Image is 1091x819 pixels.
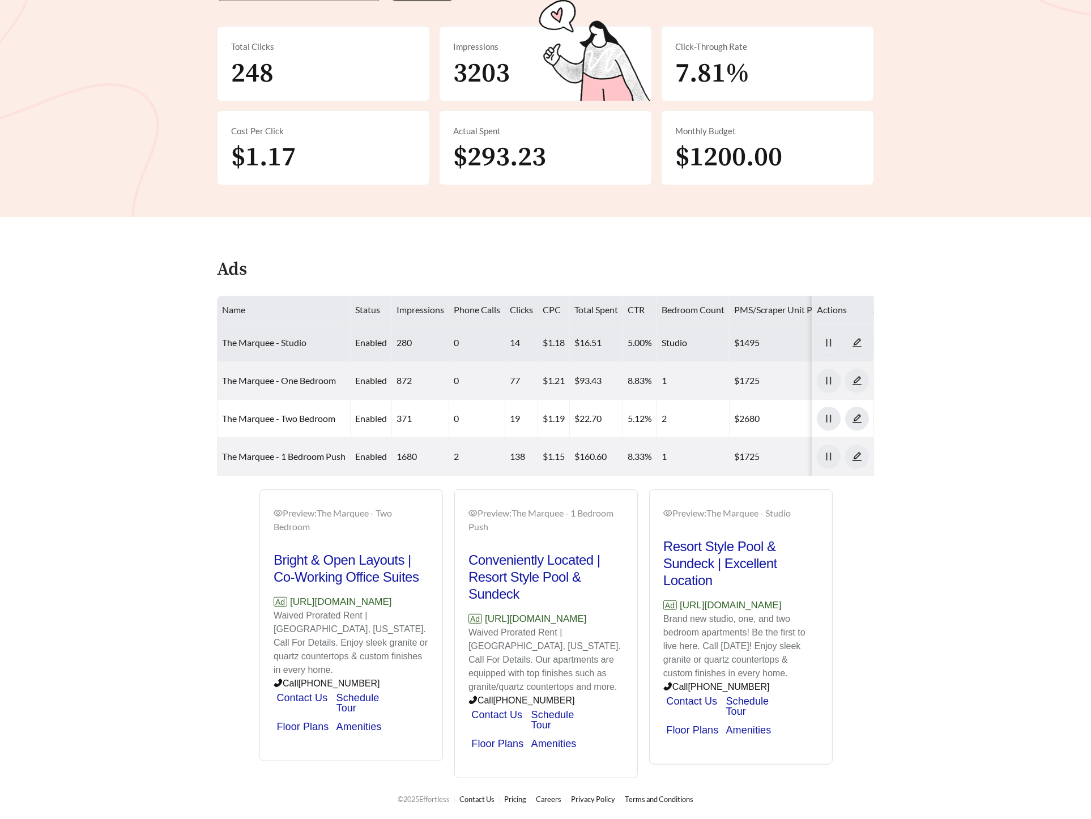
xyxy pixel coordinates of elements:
td: 0 [449,400,505,438]
th: Name [218,296,351,324]
div: Click-Through Rate [675,40,860,53]
td: $93.43 [570,362,623,400]
span: pause [817,413,840,424]
th: Phone Calls [449,296,505,324]
td: 0 [449,362,505,400]
td: 872 [392,362,449,400]
div: Preview: The Marquee - 1 Bedroom Push [468,506,624,534]
span: pause [817,451,840,462]
td: 2 [449,438,505,476]
td: 1 [657,438,730,476]
span: enabled [355,375,387,386]
td: 1 [657,362,730,400]
div: Preview: The Marquee - Two Bedroom [274,506,429,534]
span: $1.17 [231,140,296,174]
th: PMS/Scraper Unit Price [730,296,832,324]
span: $293.23 [453,140,546,174]
span: enabled [355,451,387,462]
a: Contact Us [459,795,495,804]
div: Actual Spent [453,125,638,138]
button: pause [817,369,841,393]
h2: Resort Style Pool & Sundeck | Excellent Location [663,538,819,589]
span: edit [846,376,868,386]
span: pause [817,376,840,386]
a: The Marquee - Studio [222,337,306,348]
span: © 2025 Effortless [398,795,450,804]
a: Amenities [531,738,577,749]
a: Privacy Policy [571,795,615,804]
a: Amenities [336,721,382,732]
span: Ad [663,600,677,610]
td: $1495 [730,324,832,362]
span: Ad [274,597,287,607]
a: edit [845,451,869,462]
th: Total Spent [570,296,623,324]
td: $1725 [730,362,832,400]
td: $1.21 [538,362,570,400]
a: Terms and Conditions [625,795,693,804]
td: $22.70 [570,400,623,438]
span: eye [274,509,283,518]
span: CPC [543,304,561,315]
button: edit [845,407,869,430]
h2: Conveniently Located | Resort Style Pool & Sundeck [468,552,624,603]
a: Floor Plans [276,721,329,732]
a: Contact Us [471,709,522,720]
p: Waived Prorated Rent | [GEOGRAPHIC_DATA], [US_STATE]. Call For Details. Our apartments are equipp... [468,626,624,694]
p: Call [PHONE_NUMBER] [663,680,819,694]
a: Pricing [504,795,526,804]
a: The Marquee - One Bedroom [222,375,336,386]
span: edit [846,451,868,462]
p: [URL][DOMAIN_NAME] [468,612,624,626]
button: pause [817,407,841,430]
a: Floor Plans [471,738,523,749]
td: 14 [505,324,538,362]
td: 280 [392,324,449,362]
td: $160.60 [570,438,623,476]
th: Clicks [505,296,538,324]
span: $1200.00 [675,140,782,174]
a: edit [845,337,869,348]
p: [URL][DOMAIN_NAME] [274,595,429,609]
a: edit [845,413,869,424]
a: Contact Us [666,696,717,707]
th: Bedroom Count [657,296,730,324]
th: Impressions [392,296,449,324]
div: Monthly Budget [675,125,860,138]
span: enabled [355,413,387,424]
td: 371 [392,400,449,438]
td: 5.00% [623,324,657,362]
td: 1680 [392,438,449,476]
button: pause [817,445,841,468]
span: edit [846,338,868,348]
h2: Bright & Open Layouts | Co-Working Office Suites [274,552,429,586]
span: phone [274,679,283,688]
td: Studio [657,324,730,362]
p: Call [PHONE_NUMBER] [468,694,624,707]
p: Call [PHONE_NUMBER] [274,677,429,690]
div: Cost Per Click [231,125,416,138]
span: edit [846,413,868,424]
span: eye [663,509,672,518]
td: $1.18 [538,324,570,362]
p: [URL][DOMAIN_NAME] [663,598,819,613]
td: $1725 [730,438,832,476]
td: 8.83% [623,362,657,400]
a: Schedule Tour [336,692,380,714]
td: 0 [449,324,505,362]
td: 2 [657,400,730,438]
a: Contact Us [276,692,327,703]
button: edit [845,331,869,355]
p: Brand new studio, one, and two bedroom apartments! Be the first to live here. Call [DATE]! Enjoy ... [663,612,819,680]
span: enabled [355,337,387,348]
div: Preview: The Marquee - Studio [663,506,819,520]
td: $1.15 [538,438,570,476]
span: phone [468,696,478,705]
td: 77 [505,362,538,400]
span: 3203 [453,57,510,91]
h4: Ads [217,260,247,280]
td: $16.51 [570,324,623,362]
button: edit [845,369,869,393]
span: phone [663,682,672,691]
span: 248 [231,57,274,91]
